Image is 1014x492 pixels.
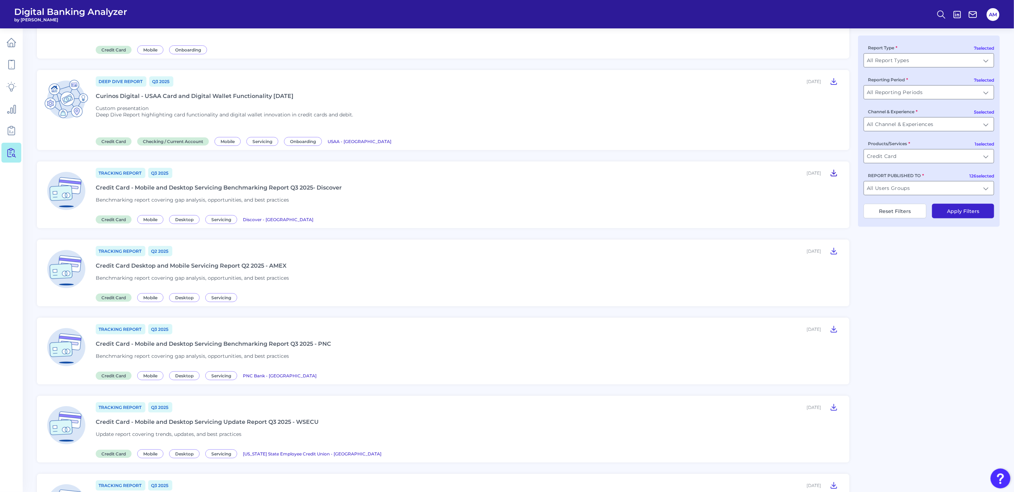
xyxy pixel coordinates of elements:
button: Credit Card - Mobile and Desktop Servicing Benchmarking Report Q3 2025 - PNC [827,323,841,335]
button: Curinos Digital - USAA Card and Digital Wallet Functionality August 2025 [827,76,841,87]
span: Desktop [169,371,200,380]
a: Servicing [205,372,240,379]
span: Update report covering trends, updates, and best practices [96,431,241,437]
div: [DATE] [807,327,821,332]
a: Mobile [214,138,244,144]
a: USAA - [GEOGRAPHIC_DATA] [328,138,391,144]
button: Open Resource Center [991,469,1010,488]
span: Mobile [137,449,163,458]
a: Q3 2025 [148,324,172,334]
a: Onboarding [284,138,325,144]
span: Credit Card [96,294,132,302]
a: Tracking Report [96,246,145,256]
a: Onboarding [169,46,210,53]
a: Mobile [137,372,166,379]
button: Credit Card - Mobile and Desktop Servicing Update Report Q3 2025 - Navy Federal Credit Union [827,480,841,491]
div: Credit Card - Mobile and Desktop Servicing Update Report Q3 2025 - WSECU [96,419,319,425]
span: Desktop [169,215,200,224]
span: Credit Card [96,137,132,146]
a: Credit Card [96,372,134,379]
span: PNC Bank - [GEOGRAPHIC_DATA] [243,373,317,378]
span: Tracking Report [96,480,145,491]
a: Tracking Report [96,168,145,178]
p: Deep Dive Report highlighting card functionality and digital wallet innovation in credit cards an... [96,111,353,118]
a: Tracking Report [96,402,145,412]
span: Servicing [246,137,278,146]
a: Credit Card [96,216,134,223]
span: Q3 2025 [149,76,173,87]
a: Desktop [169,450,202,457]
span: Credit Card [96,372,132,380]
label: Report Type [868,45,897,50]
div: [DATE] [807,405,821,410]
span: Desktop [169,449,200,458]
a: PNC Bank - [GEOGRAPHIC_DATA] [243,372,317,379]
a: Credit Card [96,294,134,301]
img: Credit Card [43,401,90,449]
span: Credit Card [96,450,132,458]
button: AM [987,8,999,21]
span: Onboarding [169,45,207,54]
span: Benchmarking report covering gap analysis, opportunities, and best practices [96,353,289,359]
div: Credit Card - Mobile and Desktop Servicing Benchmarking Report Q3 2025- Discover [96,184,342,191]
a: Q3 2025 [148,480,172,491]
span: [US_STATE] State Employee Credit Union - [GEOGRAPHIC_DATA] [243,451,381,457]
span: Credit Card [96,215,132,224]
span: Q2 2025 [148,246,172,256]
label: Products/Services [868,141,910,146]
div: [DATE] [807,79,821,84]
a: Mobile [137,450,166,457]
a: Servicing [205,216,240,223]
a: [US_STATE] State Employee Credit Union - [GEOGRAPHIC_DATA] [243,450,381,457]
button: Credit Card Desktop and Mobile Servicing Report Q2 2025 - AMEX [827,245,841,257]
span: Servicing [205,371,237,380]
span: Mobile [137,371,163,380]
span: Digital Banking Analyzer [14,6,127,17]
span: Servicing [205,449,237,458]
button: Credit Card - Mobile and Desktop Servicing Update Report Q3 2025 - WSECU [827,401,841,413]
span: Servicing [205,215,237,224]
a: Credit Card [96,46,134,53]
span: Mobile [137,45,163,54]
label: REPORT PUBLISHED TO [868,173,924,178]
span: Desktop [169,293,200,302]
div: Curinos Digital - USAA Card and Digital Wallet Functionality [DATE] [96,93,294,99]
div: [DATE] [807,170,821,176]
span: Mobile [214,137,241,146]
div: [DATE] [807,483,821,488]
a: Q3 2025 [148,402,172,412]
img: Credit Card [43,323,90,371]
a: Q3 2025 [148,168,172,178]
a: Checking / Current Account [137,138,212,144]
a: Deep Dive Report [96,76,146,87]
a: Credit Card [96,138,134,144]
a: Mobile [137,294,166,301]
a: Discover - [GEOGRAPHIC_DATA] [243,216,313,223]
img: Credit Card [43,245,90,293]
div: Credit Card Desktop and Mobile Servicing Report Q2 2025 - AMEX [96,262,286,269]
a: Credit Card [96,450,134,457]
span: Mobile [137,215,163,224]
span: Credit Card [96,46,132,54]
span: Benchmarking report covering gap analysis, opportunities, and best practices [96,197,289,203]
button: Reset Filters [864,204,926,218]
button: Credit Card - Mobile and Desktop Servicing Benchmarking Report Q3 2025- Discover [827,167,841,179]
span: Discover - [GEOGRAPHIC_DATA] [243,217,313,222]
a: Desktop [169,372,202,379]
label: Reporting Period [868,77,908,82]
a: Servicing [205,450,240,457]
a: Mobile [137,216,166,223]
a: Servicing [246,138,281,144]
span: Custom presentation [96,105,149,111]
span: USAA - [GEOGRAPHIC_DATA] [328,139,391,144]
span: Benchmarking report covering gap analysis, opportunities, and best practices [96,275,289,281]
a: Desktop [169,294,202,301]
label: Channel & Experience [868,109,918,114]
a: Mobile [137,46,166,53]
